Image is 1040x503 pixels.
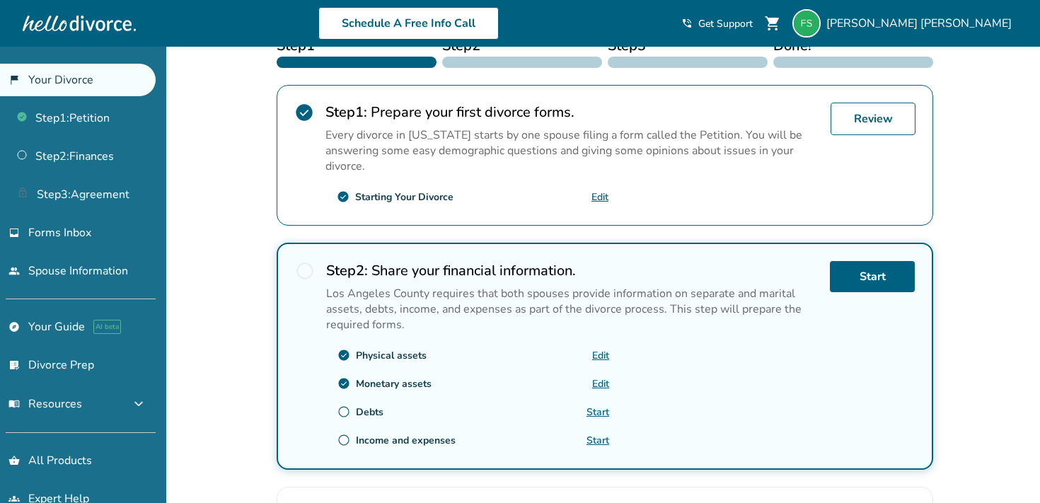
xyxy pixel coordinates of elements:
span: check_circle [294,103,314,122]
strong: Step 1 : [325,103,367,122]
a: Edit [592,349,609,362]
div: Starting Your Divorce [355,190,453,204]
span: menu_book [8,398,20,410]
span: radio_button_unchecked [337,405,350,418]
span: Forms Inbox [28,225,91,241]
img: nursefhabibi@gmail.com [792,9,821,37]
p: Los Angeles County requires that both spouses provide information on separate and marital assets,... [326,286,819,333]
div: Debts [356,405,383,419]
span: shopping_basket [8,455,20,466]
a: Edit [592,377,609,391]
span: Get Support [698,17,753,30]
span: expand_more [130,395,147,412]
span: shopping_cart [764,15,781,32]
span: flag_2 [8,74,20,86]
span: AI beta [93,320,121,334]
a: Edit [591,190,608,204]
div: Monetary assets [356,377,432,391]
span: list_alt_check [8,359,20,371]
a: Start [587,405,609,419]
h2: Share your financial information. [326,261,819,280]
span: explore [8,321,20,333]
strong: Step 2 : [326,261,368,280]
span: radio_button_unchecked [295,261,315,281]
span: Resources [8,396,82,412]
span: phone_in_talk [681,18,693,29]
a: Start [587,434,609,447]
span: [PERSON_NAME] [PERSON_NAME] [826,16,1017,31]
span: inbox [8,227,20,238]
span: radio_button_unchecked [337,434,350,446]
span: check_circle [337,349,350,362]
div: Income and expenses [356,434,456,447]
span: check_circle [337,377,350,390]
span: check_circle [337,190,349,203]
p: Every divorce in [US_STATE] starts by one spouse filing a form called the Petition. You will be a... [325,127,819,174]
a: phone_in_talkGet Support [681,17,753,30]
a: Review [831,103,915,135]
div: Physical assets [356,349,427,362]
span: people [8,265,20,277]
h2: Prepare your first divorce forms. [325,103,819,122]
a: Schedule A Free Info Call [318,7,499,40]
a: Start [830,261,915,292]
